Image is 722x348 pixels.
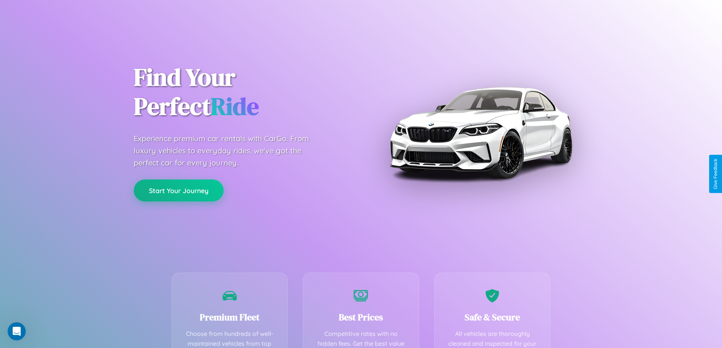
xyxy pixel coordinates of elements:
h1: Find Your Perfect [134,63,350,121]
img: Premium BMW car rental vehicle [386,38,575,227]
iframe: Intercom live chat [8,322,26,340]
p: Experience premium car rentals with CarGo. From luxury vehicles to everyday rides, we've got the ... [134,133,323,169]
span: Ride [211,90,259,123]
h3: Best Prices [315,311,407,323]
button: Start Your Journey [134,179,224,201]
h3: Premium Fleet [183,311,276,323]
div: Open Intercom Messenger [3,3,141,24]
div: Give Feedback [713,159,718,189]
h3: Safe & Secure [446,311,539,323]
